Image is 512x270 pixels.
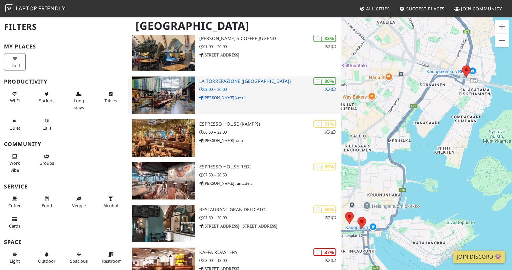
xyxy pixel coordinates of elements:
[8,202,21,209] span: Coffee
[104,98,117,104] span: Work-friendly tables
[324,86,336,93] p: 1 1
[313,206,336,213] div: | 56%
[103,202,118,209] span: Alcohol
[324,129,336,135] p: 1 1
[10,258,20,264] span: Natural light
[324,215,336,221] p: 1 1
[199,215,341,221] p: 07:30 – 20:00
[128,34,341,71] a: Robert's Coffee Jugend | 83% 11 [PERSON_NAME]'s Coffee Jugend 09:00 – 20:00 [STREET_ADDRESS]
[366,6,390,12] span: All Cities
[36,89,58,106] button: Sockets
[199,172,341,178] p: 07:30 – 20:30
[199,164,341,170] h3: Espresso House REDI
[4,141,124,147] h3: Community
[100,89,122,106] button: Tables
[199,257,341,264] p: 08:00 – 18:00
[132,34,195,71] img: Robert's Coffee Jugend
[39,98,54,104] span: Power sockets
[199,137,341,144] p: [PERSON_NAME] katu 1
[36,151,58,169] button: Groups
[130,17,340,35] h1: [GEOGRAPHIC_DATA]
[199,207,341,213] h3: Restaurant Gran Delicato
[128,205,341,242] a: Restaurant Gran Delicato | 56% 11 Restaurant Gran Delicato 07:30 – 20:00 [STREET_ADDRESS], [STREE...
[132,205,195,242] img: Restaurant Gran Delicato
[38,5,65,12] span: Friendly
[42,202,52,209] span: Food
[36,249,58,267] button: Outdoor
[68,89,90,113] button: Long stays
[4,43,124,50] h3: My Places
[68,193,90,211] button: Veggie
[4,249,26,267] button: Light
[36,116,58,133] button: Calls
[39,160,54,166] span: Group tables
[4,151,26,175] button: Work vibe
[397,3,448,15] a: Suggest Places
[4,79,124,85] h3: Productivity
[68,249,90,267] button: Spacious
[100,249,122,267] button: Restroom
[5,4,13,12] img: LaptopFriendly
[4,239,124,245] h3: Space
[102,258,122,264] span: Restroom
[324,43,336,50] p: 1 1
[4,89,26,106] button: Wi-Fi
[199,43,341,50] p: 09:00 – 20:00
[132,119,195,157] img: Espresso House (Kamppi)
[199,129,341,135] p: 06:30 – 22:00
[38,258,55,264] span: Outdoor area
[313,77,336,85] div: | 80%
[74,98,84,110] span: Long stays
[100,193,122,211] button: Alcohol
[9,223,20,229] span: Credit cards
[357,3,393,15] a: All Cities
[199,223,341,229] p: [STREET_ADDRESS], [STREET_ADDRESS]
[199,250,341,255] h3: Kaffa Roastery
[4,183,124,190] h3: Service
[128,77,341,114] a: La Torrefazione (Kamppi) | 80% 11 La Torrefazione ([GEOGRAPHIC_DATA]) 08:00 – 20:00 [PERSON_NAME]...
[461,6,502,12] span: Join Community
[128,119,341,157] a: Espresso House (Kamppi) | 71% 11 Espresso House (Kamppi) 06:30 – 22:00 [PERSON_NAME] katu 1
[313,248,336,256] div: | 37%
[452,3,505,15] a: Join Community
[70,258,88,264] span: Spacious
[72,202,86,209] span: Veggie
[199,79,341,84] h3: La Torrefazione ([GEOGRAPHIC_DATA])
[42,125,51,131] span: Video/audio calls
[4,193,26,211] button: Coffee
[9,160,20,173] span: People working
[9,125,20,131] span: Quiet
[132,162,195,199] img: Espresso House REDI
[199,52,341,58] p: [STREET_ADDRESS]
[199,95,341,101] p: [PERSON_NAME] katu 1
[199,180,341,186] p: [PERSON_NAME] rantatie 5
[10,98,20,104] span: Stable Wi-Fi
[406,6,445,12] span: Suggest Places
[199,121,341,127] h3: Espresso House (Kamppi)
[132,77,195,114] img: La Torrefazione (Kamppi)
[5,3,65,15] a: LaptopFriendly LaptopFriendly
[495,34,509,47] button: Zoom out
[313,120,336,128] div: | 71%
[4,214,26,231] button: Cards
[313,163,336,170] div: | 59%
[36,193,58,211] button: Food
[324,257,336,264] p: 1 1
[199,86,341,93] p: 08:00 – 20:00
[16,5,37,12] span: Laptop
[128,162,341,199] a: Espresso House REDI | 59% Espresso House REDI 07:30 – 20:30 [PERSON_NAME] rantatie 5
[4,116,26,133] button: Quiet
[495,20,509,33] button: Zoom in
[4,17,124,37] h2: Filters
